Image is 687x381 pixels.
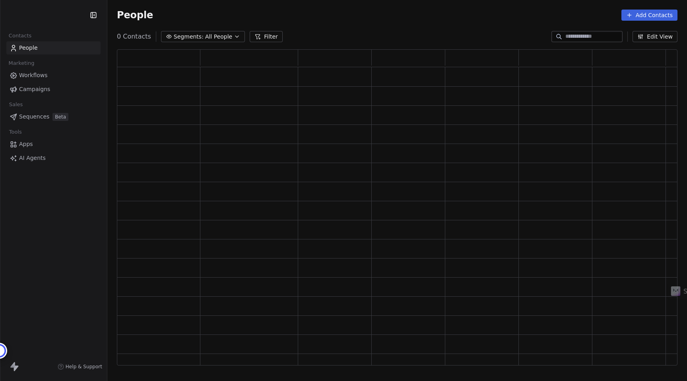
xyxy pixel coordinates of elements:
[6,110,101,123] a: SequencesBeta
[19,113,49,121] span: Sequences
[19,85,50,93] span: Campaigns
[5,57,38,69] span: Marketing
[6,138,101,151] a: Apps
[19,44,38,52] span: People
[633,31,677,42] button: Edit View
[6,41,101,54] a: People
[19,71,48,80] span: Workflows
[58,364,102,370] a: Help & Support
[6,83,101,96] a: Campaigns
[250,31,283,42] button: Filter
[19,140,33,148] span: Apps
[205,33,232,41] span: All People
[19,154,46,162] span: AI Agents
[5,30,35,42] span: Contacts
[117,9,153,21] span: People
[66,364,102,370] span: Help & Support
[6,99,26,111] span: Sales
[117,32,151,41] span: 0 Contacts
[6,152,101,165] a: AI Agents
[52,113,68,121] span: Beta
[6,69,101,82] a: Workflows
[621,10,677,21] button: Add Contacts
[174,33,204,41] span: Segments:
[6,126,25,138] span: Tools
